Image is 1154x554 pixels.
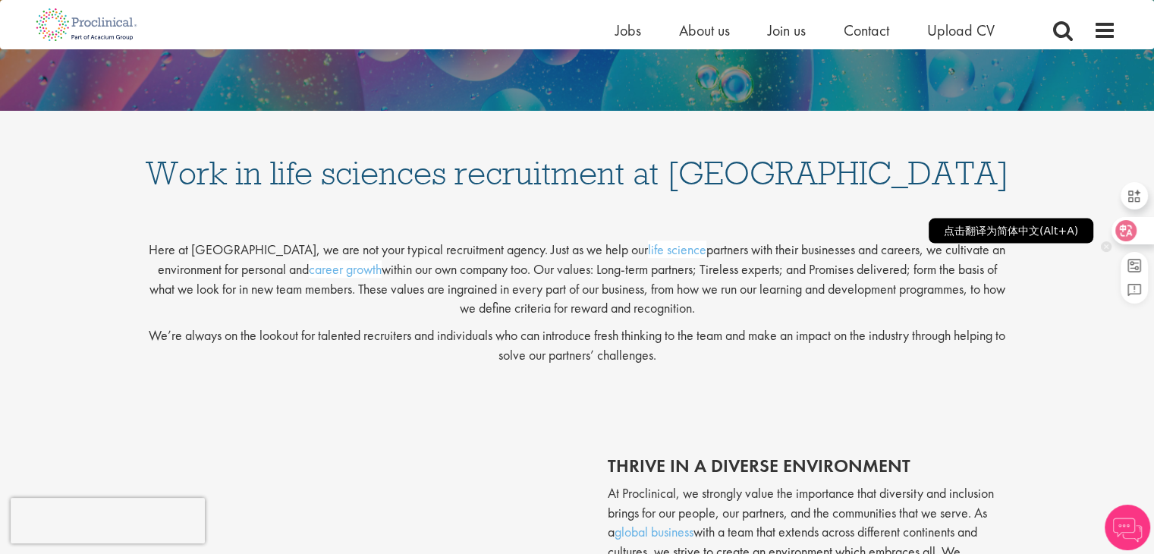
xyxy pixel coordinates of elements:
img: Chatbot [1105,505,1150,550]
iframe: reCAPTCHA [11,498,205,543]
a: Join us [768,20,806,40]
a: Jobs [615,20,641,40]
a: Upload CV [927,20,995,40]
p: We’re always on the lookout for talented recruiters and individuals who can introduce fresh think... [145,326,1010,364]
a: global business [615,523,693,540]
a: life science [648,241,706,258]
h2: thrive in a diverse environment [608,456,1010,476]
p: Here at [GEOGRAPHIC_DATA], we are not your typical recruitment agency. Just as we help our partne... [145,228,1010,318]
a: career growth [309,260,382,278]
a: About us [679,20,730,40]
h1: Work in life sciences recruitment at [GEOGRAPHIC_DATA] [145,126,1010,190]
a: Contact [844,20,889,40]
